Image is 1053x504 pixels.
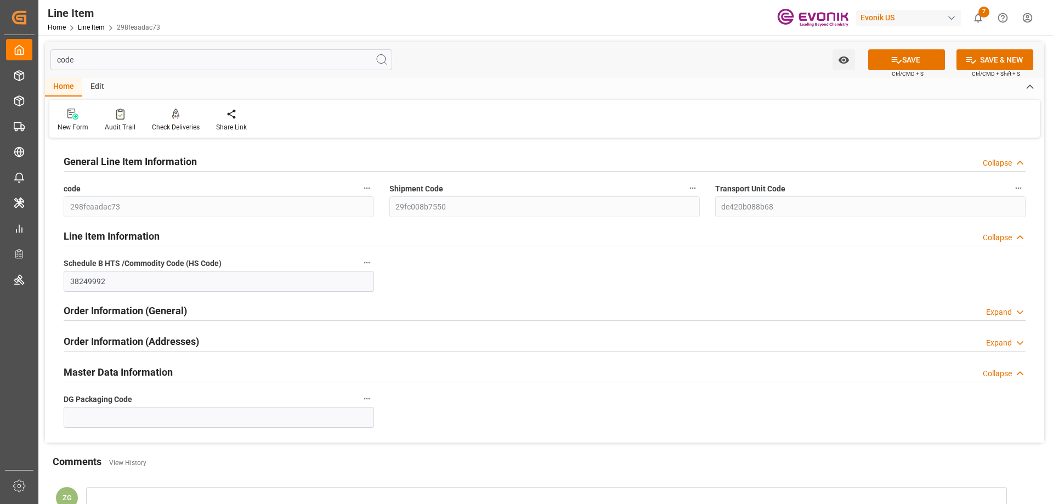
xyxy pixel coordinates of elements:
[990,5,1015,30] button: Help Center
[64,365,173,380] h2: Master Data Information
[63,494,72,502] span: ZG
[1011,181,1026,195] button: Transport Unit Code
[64,229,160,243] h2: Line Item Information
[856,7,966,28] button: Evonik US
[856,10,961,26] div: Evonik US
[892,70,924,78] span: Ctrl/CMD + S
[58,122,88,132] div: New Form
[715,183,785,195] span: Transport Unit Code
[78,24,105,31] a: Line Item
[983,232,1012,243] div: Collapse
[53,454,101,469] h2: Comments
[686,181,700,195] button: Shipment Code
[972,70,1020,78] span: Ctrl/CMD + Shift + S
[48,5,160,21] div: Line Item
[986,337,1012,349] div: Expand
[109,459,146,467] a: View History
[986,307,1012,318] div: Expand
[45,78,82,97] div: Home
[978,7,989,18] span: 7
[360,256,374,270] button: Schedule B HTS /Commodity Code (HS Code)
[956,49,1033,70] button: SAVE & NEW
[64,303,187,318] h2: Order Information (General)
[64,258,222,269] span: Schedule B HTS /Commodity Code (HS Code)
[50,49,392,70] input: Search Fields
[105,122,135,132] div: Audit Trail
[389,183,443,195] span: Shipment Code
[82,78,112,97] div: Edit
[64,394,132,405] span: DG Packaging Code
[64,334,199,349] h2: Order Information (Addresses)
[833,49,855,70] button: open menu
[360,392,374,406] button: DG Packaging Code
[983,368,1012,380] div: Collapse
[360,181,374,195] button: code
[966,5,990,30] button: show 7 new notifications
[777,8,848,27] img: Evonik-brand-mark-Deep-Purple-RGB.jpeg_1700498283.jpeg
[64,154,197,169] h2: General Line Item Information
[868,49,945,70] button: SAVE
[48,24,66,31] a: Home
[152,122,200,132] div: Check Deliveries
[64,183,81,195] span: code
[983,157,1012,169] div: Collapse
[216,122,247,132] div: Share Link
